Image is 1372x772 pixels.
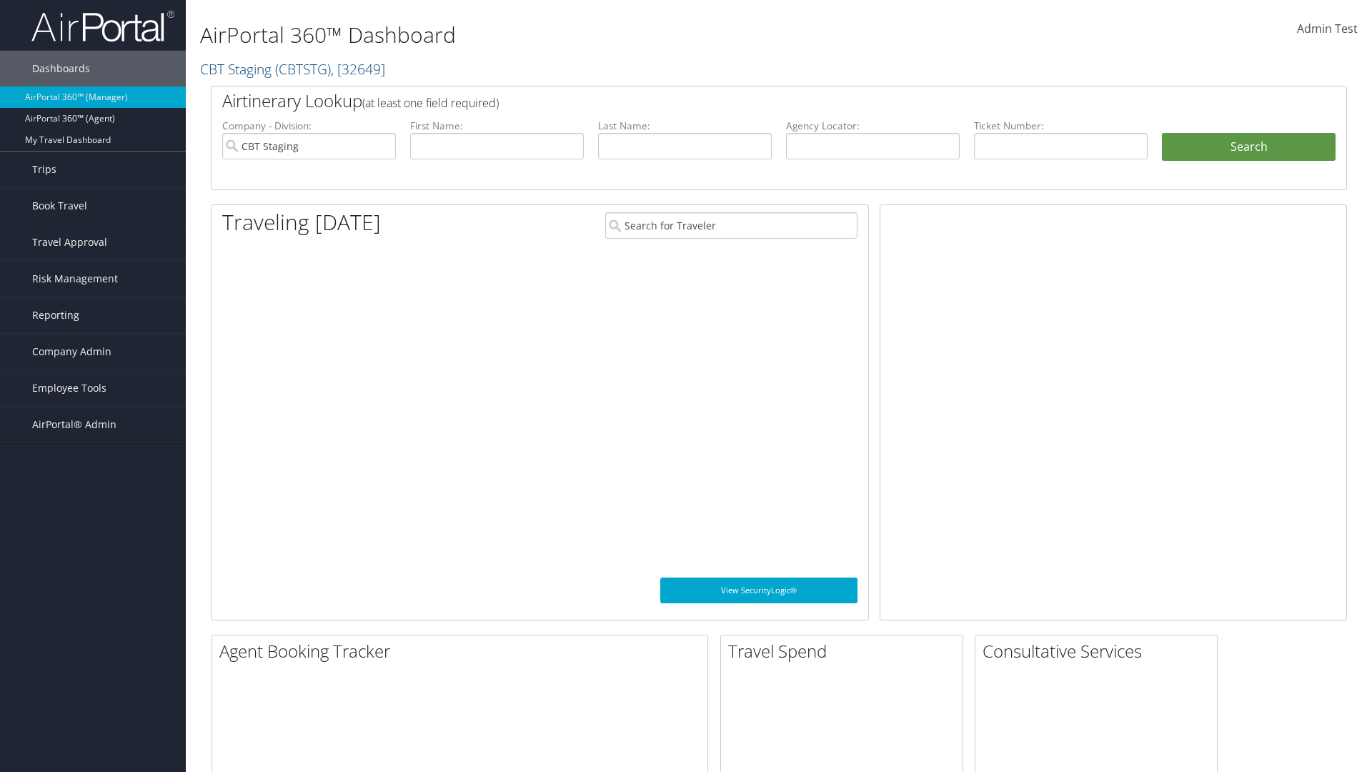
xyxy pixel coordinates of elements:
h2: Airtinerary Lookup [222,89,1241,113]
span: AirPortal® Admin [32,407,116,442]
a: CBT Staging [200,59,385,79]
label: Ticket Number: [974,119,1148,133]
label: First Name: [410,119,584,133]
span: Admin Test [1297,21,1358,36]
span: Company Admin [32,334,111,370]
span: Travel Approval [32,224,107,260]
img: airportal-logo.png [31,9,174,43]
span: Trips [32,152,56,187]
span: Dashboards [32,51,90,86]
input: Search for Traveler [605,212,857,239]
label: Last Name: [598,119,772,133]
span: Employee Tools [32,370,106,406]
span: Risk Management [32,261,118,297]
h2: Travel Spend [728,639,963,663]
span: , [ 32649 ] [331,59,385,79]
span: ( CBTSTG ) [275,59,331,79]
a: View SecurityLogic® [660,578,857,603]
h2: Agent Booking Tracker [219,639,707,663]
span: (at least one field required) [362,95,499,111]
button: Search [1162,133,1336,162]
span: Book Travel [32,188,87,224]
label: Agency Locator: [786,119,960,133]
label: Company - Division: [222,119,396,133]
a: Admin Test [1297,7,1358,51]
h2: Consultative Services [983,639,1217,663]
h1: Traveling [DATE] [222,207,381,237]
span: Reporting [32,297,79,333]
h1: AirPortal 360™ Dashboard [200,20,972,50]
